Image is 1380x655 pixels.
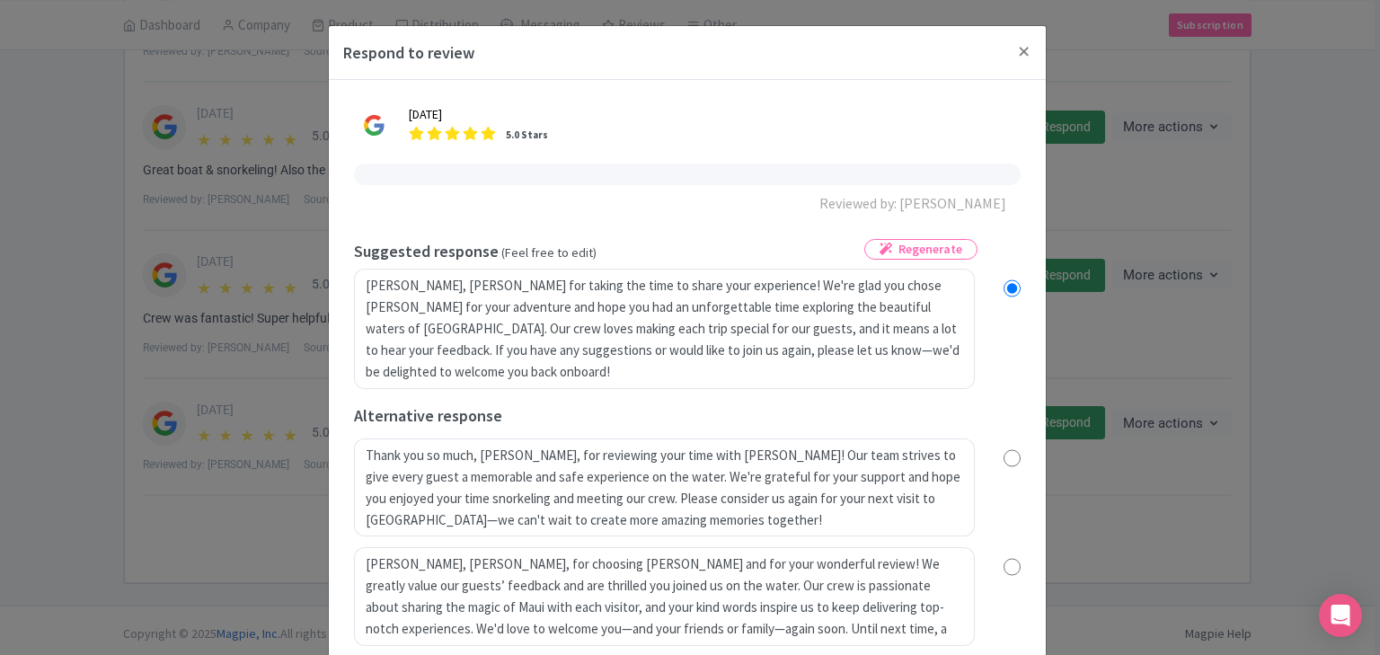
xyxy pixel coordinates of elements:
[354,269,975,389] textarea: [PERSON_NAME], [PERSON_NAME] for taking the time to share your experience! We're glad you chose [...
[354,241,499,261] span: Suggested response
[409,105,442,124] div: [DATE]
[1003,26,1046,77] button: Close
[354,405,502,426] span: Alternative response
[898,240,962,259] span: Regenerate
[506,128,548,141] span: 5.0 Stars
[864,239,977,260] a: Regenerate
[819,192,1006,214] div: Reviewed by: [PERSON_NAME]
[501,244,597,261] span: (Feel free to edit)
[354,438,975,537] textarea: Thank you so much, [PERSON_NAME], for reviewing your time with [PERSON_NAME]! Our team strives to...
[354,547,975,646] textarea: [PERSON_NAME], [PERSON_NAME], for choosing [PERSON_NAME] and for your wonderful review! We greatl...
[1319,594,1362,637] div: Open Intercom Messenger
[354,105,394,146] img: google-review-icon-01-a916ceb3171c4e593de7efb07b9648f5.svg
[343,40,474,65] h4: Respond to review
